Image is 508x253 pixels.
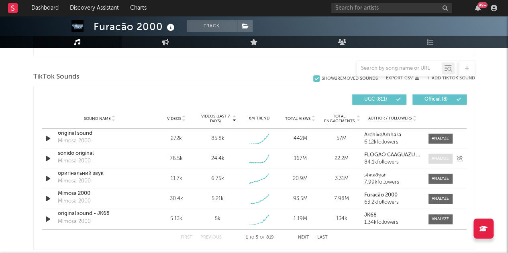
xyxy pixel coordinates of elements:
[282,195,319,203] div: 93.5M
[298,235,309,239] button: Next
[58,197,91,205] div: Mimosa 2000
[181,235,192,239] button: First
[419,76,475,81] button: + Add TikTok Sound
[282,215,319,223] div: 1.19M
[158,135,195,143] div: 272k
[364,200,420,205] div: 63.2k followers
[357,65,442,72] input: Search by song name or URL
[364,152,422,158] strong: FLOGÃO CAAGUAZÚ 🥇
[364,192,398,198] strong: Furacão 2000
[260,235,265,239] span: of
[323,215,360,223] div: 134k
[364,132,401,138] strong: ArchiveAmhara
[364,132,420,138] a: ArchiveAmhara
[364,160,420,165] div: 84.1k followers
[282,155,319,163] div: 167M
[211,155,224,163] div: 24.4k
[323,175,360,183] div: 3.31M
[386,76,419,81] button: Export CSV
[352,94,406,105] button: UGC(811)
[33,72,80,82] span: TikTok Sounds
[364,140,420,145] div: 6.12k followers
[58,157,91,165] div: Mimosa 2000
[58,190,142,198] a: Mimosa 2000
[282,135,319,143] div: 442M
[323,195,360,203] div: 7.98M
[238,233,282,242] div: 1 5 819
[199,114,231,123] span: Videos (last 7 days)
[322,76,378,81] div: Show 2 Removed Sounds
[158,155,195,163] div: 76.5k
[317,235,328,239] button: Last
[412,94,467,105] button: Official(8)
[84,116,111,121] span: Sound Name
[58,130,142,138] a: original sound
[240,115,277,121] div: 6M Trend
[158,175,195,183] div: 11.7k
[200,235,222,239] button: Previous
[323,114,355,123] span: Total Engagements
[215,215,220,223] div: 5k
[364,172,385,178] strong: 𝓐𝓶𝓮𝓽𝓱𝔂𝓼𝓽
[323,135,360,143] div: 57M
[364,152,420,158] a: FLOGÃO CAAGUAZÚ 🥇
[58,210,142,218] a: original sound - JK68
[475,5,481,11] button: 99+
[364,172,420,178] a: 𝓐𝓶𝓮𝓽𝓱𝔂𝓼𝓽
[94,20,177,33] div: Furacão 2000
[285,116,310,121] span: Total Views
[364,180,420,185] div: 7.99k followers
[364,220,420,225] div: 1.34k followers
[282,175,319,183] div: 20.9M
[158,195,195,203] div: 30.4k
[323,155,360,163] div: 22.2M
[364,192,420,198] a: Furacão 2000
[477,2,488,8] div: 99 +
[427,76,475,81] button: + Add TikTok Sound
[158,215,195,223] div: 5.13k
[187,20,237,32] button: Track
[167,116,181,121] span: Videos
[211,175,224,183] div: 6.75k
[249,235,254,239] span: to
[364,213,420,218] a: JK68
[58,218,91,226] div: Mimosa 2000
[58,137,91,145] div: Mimosa 2000
[364,213,377,218] strong: JK68
[331,3,452,13] input: Search for artists
[211,135,224,143] div: 85.8k
[212,195,224,203] div: 5.21k
[58,150,142,158] a: sonido original
[58,177,91,185] div: Mimosa 2000
[357,97,394,102] span: UGC ( 811 )
[418,97,455,102] span: Official ( 8 )
[58,170,142,178] a: оригінальний звук
[368,116,412,121] span: Author / Followers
